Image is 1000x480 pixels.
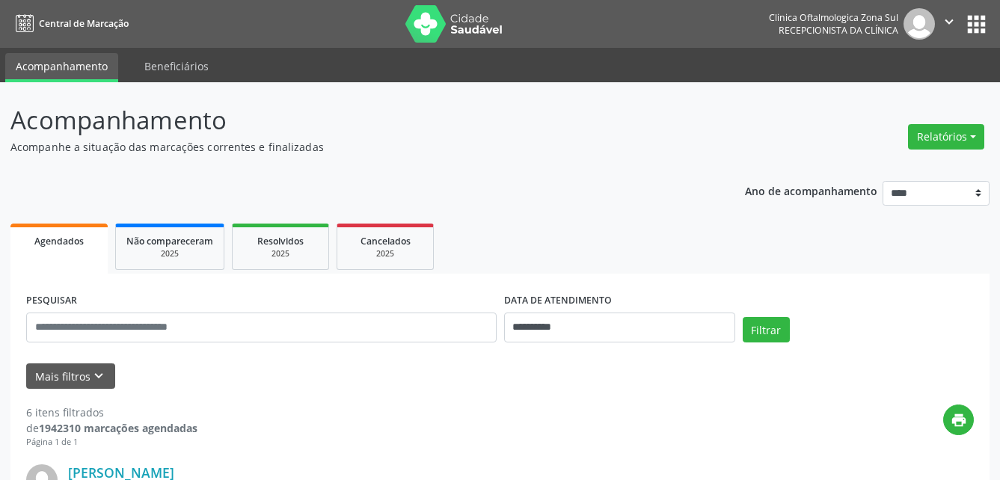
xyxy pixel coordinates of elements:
a: Central de Marcação [10,11,129,36]
label: DATA DE ATENDIMENTO [504,289,612,313]
div: 2025 [126,248,213,259]
button: apps [963,11,990,37]
span: Agendados [34,235,84,247]
span: Central de Marcação [39,17,129,30]
a: Beneficiários [134,53,219,79]
div: Página 1 de 1 [26,436,197,449]
p: Acompanhe a situação das marcações correntes e finalizadas [10,139,696,155]
button: Mais filtroskeyboard_arrow_down [26,363,115,390]
a: Acompanhamento [5,53,118,82]
i:  [941,13,957,30]
div: Clinica Oftalmologica Zona Sul [769,11,898,24]
i: keyboard_arrow_down [91,368,107,384]
div: 2025 [243,248,318,259]
span: Resolvidos [257,235,304,247]
button: print [943,404,974,435]
button: Relatórios [908,124,984,150]
div: de [26,420,197,436]
p: Acompanhamento [10,102,696,139]
label: PESQUISAR [26,289,77,313]
i: print [951,412,967,428]
span: Cancelados [361,235,411,247]
div: 2025 [348,248,423,259]
button: Filtrar [743,317,790,342]
img: img [904,8,935,40]
div: 6 itens filtrados [26,404,197,420]
span: Recepcionista da clínica [779,24,898,37]
p: Ano de acompanhamento [745,181,877,200]
button:  [935,8,963,40]
strong: 1942310 marcações agendadas [39,421,197,435]
span: Não compareceram [126,235,213,247]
